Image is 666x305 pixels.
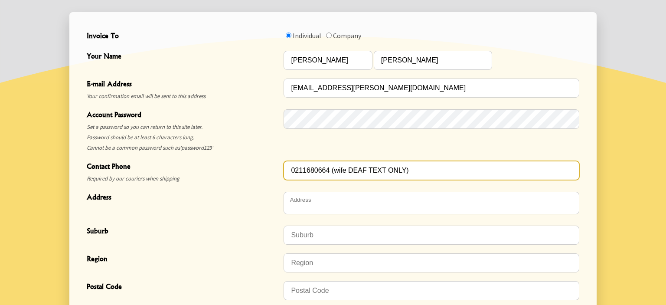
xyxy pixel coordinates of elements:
[284,109,579,129] input: Account Password
[87,30,279,43] span: Invoice To
[87,226,279,238] span: Suburb
[87,109,279,122] span: Account Password
[326,33,332,38] input: Invoice To
[284,161,579,180] input: Contact Phone
[284,192,579,214] textarea: Address
[284,79,579,98] input: E-mail Address
[286,33,291,38] input: Invoice To
[87,51,279,63] span: Your Name
[87,122,279,153] span: Set a password so you can return to this site later. Password should be at least 6 characters lon...
[333,31,361,40] label: Company
[87,192,279,204] span: Address
[284,253,579,272] input: Region
[87,281,279,294] span: Postal Code
[284,226,579,245] input: Suburb
[87,79,279,91] span: E-mail Address
[87,91,279,102] span: Your confirmation email will be sent to this address
[87,253,279,266] span: Region
[293,31,321,40] label: Individual
[284,51,372,70] input: Your Name
[87,161,279,174] span: Contact Phone
[87,174,279,184] span: Required by our couriers when shipping
[374,51,492,70] input: Your Name
[284,281,579,300] input: Postal Code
